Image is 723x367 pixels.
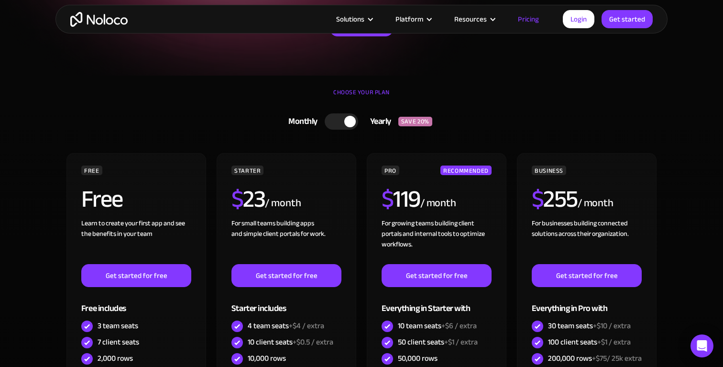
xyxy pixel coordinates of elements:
a: Login [563,10,594,28]
div: RECOMMENDED [440,166,492,175]
div: Platform [395,13,423,25]
div: STARTER [231,166,263,175]
div: Solutions [336,13,364,25]
div: PRO [382,166,399,175]
a: Get started for free [382,264,492,287]
div: Resources [454,13,487,25]
div: Open Intercom Messenger [690,334,713,357]
div: For growing teams building client portals and internal tools to optimize workflows. [382,218,492,264]
div: 100 client seats [548,337,631,347]
div: / month [420,196,456,211]
div: / month [578,196,613,211]
span: +$4 / extra [289,319,324,333]
span: $ [532,177,544,222]
div: SAVE 20% [398,117,432,126]
span: $ [382,177,394,222]
div: 7 client seats [98,337,139,347]
div: Starter includes [231,287,341,318]
div: 10 team seats [398,321,477,331]
div: 2,000 rows [98,353,133,364]
div: 50,000 rows [398,353,438,364]
h2: 23 [231,187,265,211]
div: 10,000 rows [248,353,286,364]
a: Get started for free [81,264,191,287]
a: Get started [602,10,653,28]
div: Learn to create your first app and see the benefits in your team ‍ [81,218,191,264]
div: 50 client seats [398,337,478,347]
a: Get started for free [231,264,341,287]
span: +$0.5 / extra [293,335,333,349]
div: FREE [81,166,102,175]
a: Get started for free [532,264,642,287]
span: +$1 / extra [444,335,478,349]
div: 10 client seats [248,337,333,347]
div: Everything in Pro with [532,287,642,318]
span: +$6 / extra [441,319,477,333]
div: Yearly [358,114,398,129]
a: home [70,12,128,27]
div: Platform [383,13,442,25]
span: +$10 / extra [593,319,631,333]
div: For businesses building connected solutions across their organization. ‍ [532,218,642,264]
span: $ [231,177,243,222]
h2: 255 [532,187,578,211]
span: +$1 / extra [597,335,631,349]
div: / month [265,196,301,211]
div: Monthly [276,114,325,129]
h2: 119 [382,187,420,211]
div: For small teams building apps and simple client portals for work. ‍ [231,218,341,264]
h2: Free [81,187,123,211]
span: +$75/ 25k extra [592,351,642,366]
div: Solutions [324,13,383,25]
div: BUSINESS [532,166,566,175]
div: Free includes [81,287,191,318]
div: 3 team seats [98,321,138,331]
div: CHOOSE YOUR PLAN [65,85,658,109]
a: Pricing [506,13,551,25]
div: Resources [442,13,506,25]
div: 200,000 rows [548,353,642,364]
div: 30 team seats [548,321,631,331]
div: Everything in Starter with [382,287,492,318]
div: 4 team seats [248,321,324,331]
